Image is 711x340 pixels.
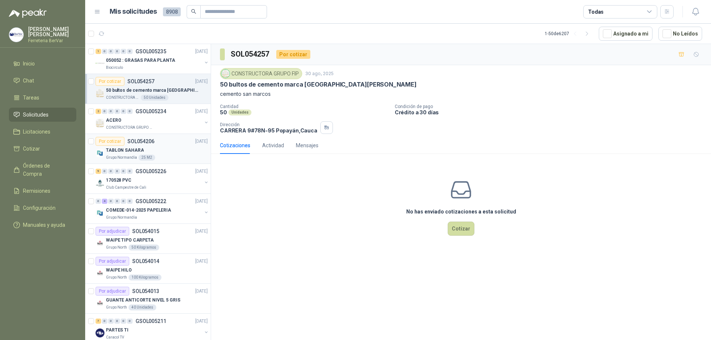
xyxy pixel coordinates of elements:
[9,142,76,156] a: Cotizar
[9,91,76,105] a: Tareas
[96,257,129,266] div: Por adjudicar
[23,162,69,178] span: Órdenes de Compra
[9,108,76,122] a: Solicitudes
[9,57,76,71] a: Inicio
[599,27,652,41] button: Asignado a mi
[108,49,114,54] div: 0
[228,110,251,115] div: Unidades
[106,207,171,214] p: COMEDE-014-2025 PAPELERIA
[296,141,318,149] div: Mensajes
[96,329,104,337] img: Company Logo
[127,319,133,324] div: 0
[96,227,129,236] div: Por adjudicar
[96,269,104,277] img: Company Logo
[96,107,209,131] a: 2 0 0 0 0 0 GSOL005234[DATE] Company LogoACEROCONSTRUCTORA GRUPO FIP
[114,109,120,114] div: 0
[96,197,209,221] a: 0 4 0 0 0 0 GSOL005222[DATE] Company LogoCOMEDE-014-2025 PAPELERIAGrupo Normandía
[96,47,209,71] a: 1 0 0 0 0 0 GSOL005235[DATE] Company Logo050052 : GRASAS PARA PLANTABiocirculo
[96,49,101,54] div: 1
[128,304,156,310] div: 40 Unidades
[102,49,107,54] div: 0
[96,109,101,114] div: 2
[23,221,65,229] span: Manuales y ayuda
[23,204,56,212] span: Configuración
[195,108,208,115] p: [DATE]
[96,299,104,307] img: Company Logo
[127,139,154,144] p: SOL054206
[305,70,334,77] p: 30 ago, 2025
[96,77,124,86] div: Por cotizar
[106,177,131,184] p: 170528 PVC
[85,254,211,284] a: Por adjudicarSOL054014[DATE] Company LogoWAIPE HILOGrupo North100 Kilogramos
[28,38,76,43] p: Ferreteria BerVar
[108,199,114,204] div: 0
[136,169,166,174] p: GSOL005226
[195,258,208,265] p: [DATE]
[96,149,104,158] img: Company Logo
[395,109,708,115] p: Crédito a 30 días
[9,74,76,88] a: Chat
[106,267,132,274] p: WAIPE HILO
[9,184,76,198] a: Remisiones
[114,49,120,54] div: 0
[588,8,604,16] div: Todas
[106,185,146,191] p: Club Campestre de Cali
[121,169,126,174] div: 0
[136,199,166,204] p: GSOL005222
[108,319,114,324] div: 0
[195,168,208,175] p: [DATE]
[195,288,208,295] p: [DATE]
[96,59,104,68] img: Company Logo
[96,167,209,191] a: 9 0 0 0 0 0 GSOL005226[DATE] Company Logo170528 PVCClub Campestre de Cali
[106,125,153,131] p: CONSTRUCTORA GRUPO FIP
[195,78,208,85] p: [DATE]
[163,7,181,16] span: 8908
[132,289,159,294] p: SOL054013
[96,199,101,204] div: 0
[220,141,250,149] div: Cotizaciones
[102,319,107,324] div: 0
[106,57,175,64] p: 050052 : GRASAS PARA PLANTA
[106,297,180,304] p: GUANTE ANTICORTE NIVEL 5 GRIS
[23,94,39,102] span: Tareas
[102,109,107,114] div: 0
[110,6,157,17] h1: Mis solicitudes
[9,28,23,42] img: Company Logo
[108,109,114,114] div: 0
[114,319,120,324] div: 0
[106,245,127,250] p: Grupo North
[220,81,417,88] p: 50 bultos de cemento marca [GEOGRAPHIC_DATA][PERSON_NAME]
[106,215,137,221] p: Grupo Normandía
[96,287,129,296] div: Por adjudicar
[23,145,40,153] span: Cotizar
[121,49,126,54] div: 0
[195,138,208,145] p: [DATE]
[114,169,120,174] div: 0
[96,137,124,146] div: Por cotizar
[96,179,104,188] img: Company Logo
[231,48,270,60] h3: SOL054257
[106,327,128,334] p: PARTES TI
[128,245,159,250] div: 50 Kilogramos
[102,199,107,204] div: 4
[276,50,310,59] div: Por cotizar
[545,28,593,40] div: 1 - 50 de 6207
[106,95,139,101] p: CONSTRUCTORA GRUPO FIP
[220,90,702,98] p: cemento san marcos
[127,49,133,54] div: 0
[220,104,389,109] p: Cantidad
[9,9,47,18] img: Logo peakr
[106,237,154,244] p: WAIPE TIPO CARPETA
[136,49,166,54] p: GSOL005235
[262,141,284,149] div: Actividad
[220,109,227,115] p: 50
[220,68,302,79] div: CONSTRUCTORA GRUPO FIP
[195,318,208,325] p: [DATE]
[121,319,126,324] div: 0
[195,48,208,55] p: [DATE]
[23,111,49,119] span: Solicitudes
[96,319,101,324] div: 7
[220,122,317,127] p: Dirección
[106,304,127,310] p: Grupo North
[106,147,144,154] p: TABLON SAHARA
